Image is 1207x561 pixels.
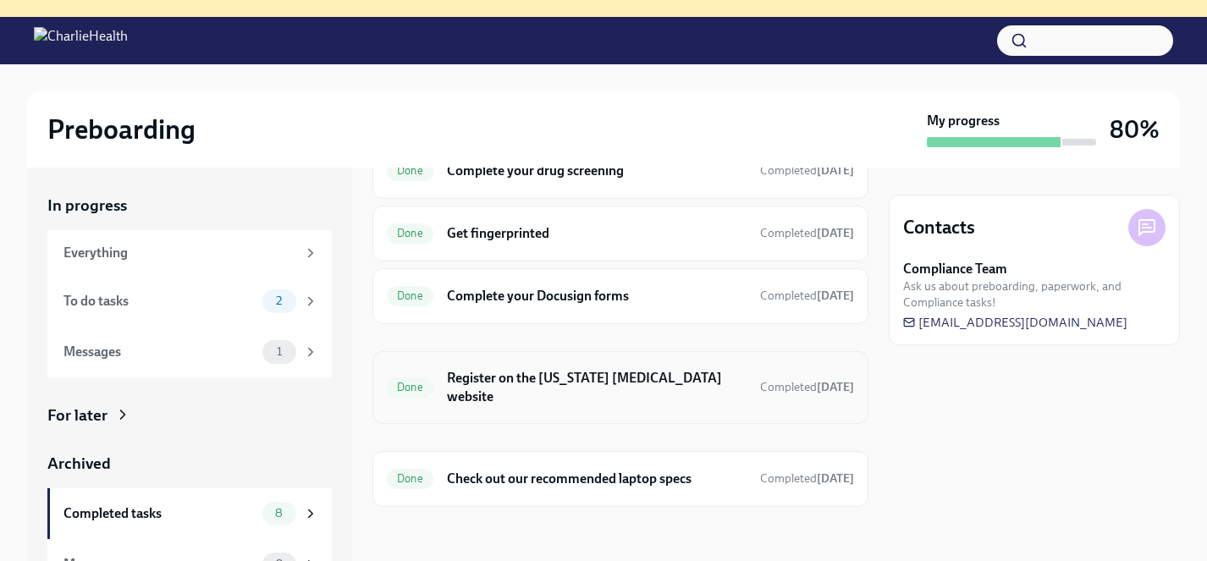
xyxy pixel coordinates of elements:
[387,381,433,393] span: Done
[760,288,854,304] span: September 30th, 2025 14:30
[63,292,256,311] div: To do tasks
[387,465,854,492] a: DoneCheck out our recommended laptop specsCompleted[DATE]
[387,164,433,177] span: Done
[760,226,854,240] span: Completed
[47,488,332,539] a: Completed tasks8
[387,472,433,485] span: Done
[47,195,332,217] a: In progress
[817,289,854,303] strong: [DATE]
[817,226,854,240] strong: [DATE]
[903,215,975,240] h4: Contacts
[265,507,293,520] span: 8
[447,224,747,243] h6: Get fingerprinted
[47,113,196,146] h2: Preboarding
[387,227,433,239] span: Done
[903,278,1166,311] span: Ask us about preboarding, paperwork, and Compliance tasks!
[760,289,854,303] span: Completed
[34,27,128,54] img: CharlieHealth
[760,225,854,241] span: September 30th, 2025 14:39
[447,162,747,180] h6: Complete your drug screening
[47,404,107,426] div: For later
[387,157,854,184] a: DoneComplete your drug screeningCompleted[DATE]
[47,453,332,475] a: Archived
[63,244,296,262] div: Everything
[267,345,292,358] span: 1
[47,276,332,327] a: To do tasks2
[760,471,854,486] span: Completed
[760,163,854,178] span: Completed
[927,112,1000,130] strong: My progress
[1110,114,1160,145] h3: 80%
[760,470,854,487] span: October 2nd, 2025 10:50
[47,327,332,377] a: Messages1
[903,260,1007,278] strong: Compliance Team
[760,380,854,394] span: Completed
[817,471,854,486] strong: [DATE]
[817,380,854,394] strong: [DATE]
[63,504,256,523] div: Completed tasks
[903,314,1127,331] a: [EMAIL_ADDRESS][DOMAIN_NAME]
[760,162,854,179] span: September 30th, 2025 14:06
[387,283,854,310] a: DoneComplete your Docusign formsCompleted[DATE]
[447,287,747,305] h6: Complete your Docusign forms
[447,470,747,488] h6: Check out our recommended laptop specs
[817,163,854,178] strong: [DATE]
[387,366,854,410] a: DoneRegister on the [US_STATE] [MEDICAL_DATA] websiteCompleted[DATE]
[447,369,747,406] h6: Register on the [US_STATE] [MEDICAL_DATA] website
[47,404,332,426] a: For later
[387,289,433,302] span: Done
[47,230,332,276] a: Everything
[63,343,256,361] div: Messages
[760,379,854,395] span: September 30th, 2025 16:37
[266,294,292,307] span: 2
[387,220,854,247] a: DoneGet fingerprintedCompleted[DATE]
